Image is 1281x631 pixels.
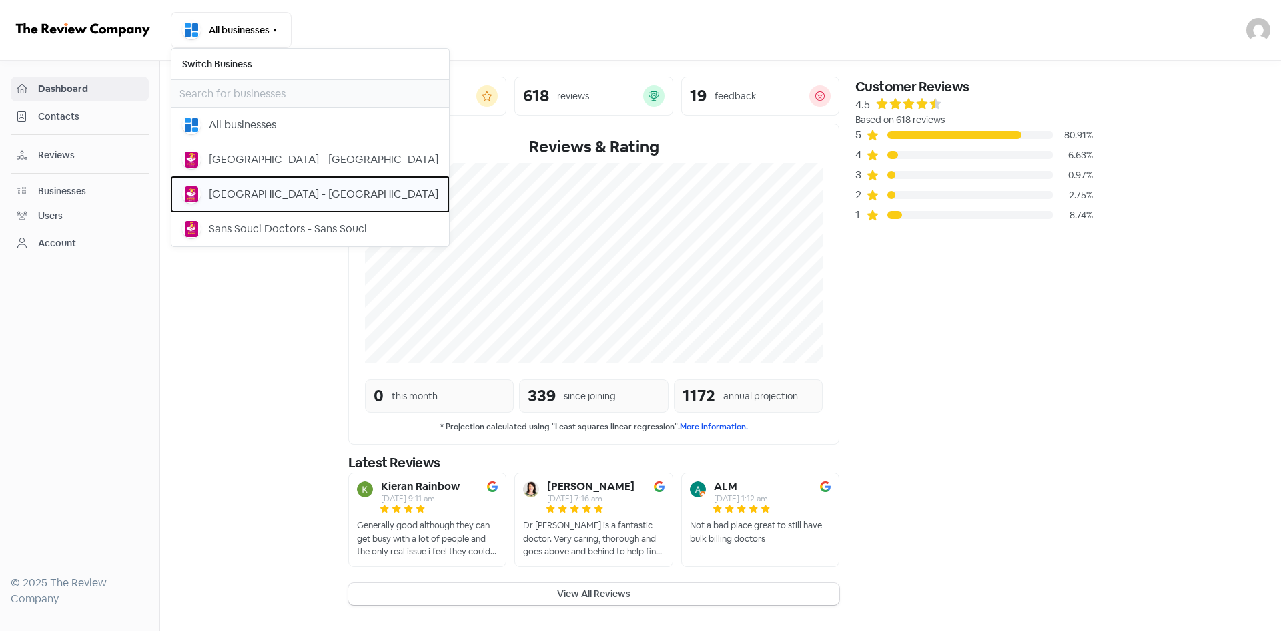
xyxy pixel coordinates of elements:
div: [GEOGRAPHIC_DATA] - [GEOGRAPHIC_DATA] [209,186,438,202]
img: Avatar [357,481,373,497]
div: © 2025 The Review Company [11,575,149,607]
div: Not a bad place great to still have bulk billing doctors [690,519,831,545]
button: [GEOGRAPHIC_DATA] - [GEOGRAPHIC_DATA] [171,142,449,177]
div: this month [392,389,438,403]
small: * Projection calculated using "Least squares linear regression". [365,421,823,433]
img: Image [487,481,498,492]
button: All businesses [171,12,292,48]
div: 19 [690,88,707,104]
b: Kieran Rainbow [381,481,460,492]
a: Contacts [11,104,149,129]
div: reviews [557,89,589,103]
a: Reviews [11,143,149,168]
span: Contacts [38,110,143,124]
div: [DATE] 1:12 am [714,495,768,503]
div: 0 [374,384,384,408]
div: Businesses [38,184,86,198]
button: Sans Souci Doctors - Sans Souci [171,212,449,246]
a: More information. [680,421,748,432]
div: 1172 [683,384,715,408]
img: Image [654,481,665,492]
div: Dr [PERSON_NAME] is a fantastic doctor. Very caring, thorough and goes above and behind to help f... [523,519,664,558]
div: 4 [855,147,866,163]
b: [PERSON_NAME] [547,481,634,492]
img: Avatar [690,481,706,497]
a: Users [11,204,149,228]
div: [DATE] 9:11 am [381,495,460,503]
div: 8.74% [1053,208,1093,222]
div: 80.91% [1053,128,1093,142]
div: 0.97% [1053,168,1093,182]
img: Avatar [523,481,539,497]
div: Generally good although they can get busy with a lot of people and the only real issue i feel the... [357,519,498,558]
div: since joining [564,389,616,403]
div: 6.63% [1053,148,1093,162]
div: All businesses [209,117,276,133]
div: annual projection [723,389,798,403]
b: ALM [714,481,737,492]
a: Account [11,231,149,256]
div: Reviews & Rating [365,135,823,159]
div: 339 [528,384,556,408]
div: 5 [855,127,866,143]
div: Users [38,209,63,223]
div: 2.75% [1053,188,1093,202]
span: Reviews [38,148,143,162]
button: All businesses [171,108,449,142]
div: 2 [855,187,866,203]
div: Sans Souci Doctors - Sans Souci [209,221,367,237]
input: Search for businesses [171,80,449,107]
img: User [1246,18,1270,42]
a: 19feedback [681,77,839,116]
img: Image [820,481,831,492]
div: Customer Reviews [855,77,1093,97]
div: feedback [715,89,756,103]
a: 618reviews [514,77,673,116]
button: View All Reviews [348,583,839,605]
div: [DATE] 7:16 am [547,495,634,503]
a: Businesses [11,179,149,204]
a: Dashboard [11,77,149,101]
span: Dashboard [38,82,143,96]
div: 1 [855,207,866,223]
div: Account [38,236,76,250]
div: [GEOGRAPHIC_DATA] - [GEOGRAPHIC_DATA] [209,152,438,168]
div: 3 [855,167,866,183]
div: Latest Reviews [348,453,839,473]
div: Based on 618 reviews [855,113,1093,127]
button: [GEOGRAPHIC_DATA] - [GEOGRAPHIC_DATA] [171,177,449,212]
div: 4.5 [855,97,870,113]
div: 618 [523,88,549,104]
h6: Switch Business [171,49,449,79]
